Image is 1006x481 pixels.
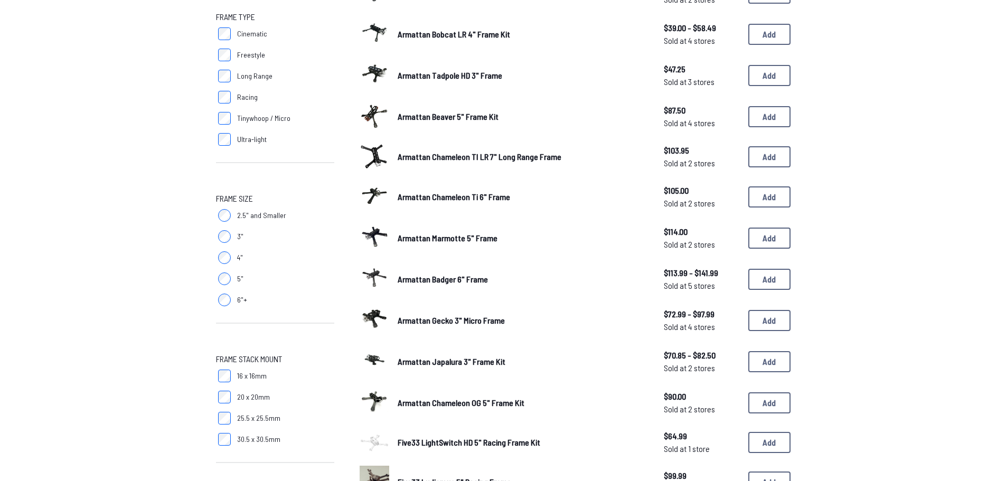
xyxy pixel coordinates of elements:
[360,181,389,213] a: image
[664,279,740,292] span: Sold at 5 stores
[664,267,740,279] span: $113.99 - $141.99
[398,152,561,162] span: Armattan Chameleon TI LR 7" Long Range Frame
[664,34,740,47] span: Sold at 4 stores
[360,144,389,169] img: image
[218,70,231,82] input: Long Range
[237,113,290,124] span: Tinywhoop / Micro
[237,252,243,263] span: 4"
[360,345,389,375] img: image
[664,442,740,455] span: Sold at 1 store
[398,436,647,449] a: Five33 LightSwitch HD 5" Racing Frame Kit
[360,304,389,337] a: image
[664,403,740,416] span: Sold at 2 stores
[398,314,647,327] a: Armattan Gecko 3" Micro Frame
[360,304,389,334] img: image
[360,142,389,172] a: image
[398,274,488,284] span: Armattan Badger 6" Frame
[218,251,231,264] input: 4"
[664,63,740,76] span: $47.25
[218,91,231,103] input: Racing
[360,386,389,416] img: image
[237,371,267,381] span: 16 x 16mm
[237,50,265,60] span: Freestyle
[360,433,389,452] img: image
[218,133,231,146] input: Ultra-light
[218,433,231,446] input: 30.5 x 30.5mm
[664,104,740,117] span: $87.50
[360,222,389,254] a: image
[360,100,389,133] a: image
[237,392,270,402] span: 20 x 20mm
[237,434,280,445] span: 30.5 x 30.5mm
[360,263,389,293] img: image
[360,59,389,92] a: image
[748,310,791,331] button: Add
[218,230,231,243] input: 3"
[398,111,499,121] span: Armattan Beaver 5" Frame Kit
[218,391,231,403] input: 20 x 20mm
[748,351,791,372] button: Add
[748,269,791,290] button: Add
[664,76,740,88] span: Sold at 3 stores
[360,263,389,296] a: image
[360,222,389,251] img: image
[360,18,389,48] img: image
[360,18,389,51] a: image
[216,353,282,365] span: Frame Stack Mount
[748,106,791,127] button: Add
[664,308,740,320] span: $72.99 - $97.99
[216,11,255,23] span: Frame Type
[398,273,647,286] a: Armattan Badger 6" Frame
[360,345,389,378] a: image
[218,209,231,222] input: 2.5" and Smaller
[664,117,740,129] span: Sold at 4 stores
[664,320,740,333] span: Sold at 4 stores
[748,186,791,208] button: Add
[398,29,510,39] span: Armattan Bobcat LR 4" Frame Kit
[398,356,505,366] span: Armattan Japalura 3" Frame Kit
[237,210,286,221] span: 2.5" and Smaller
[218,294,231,306] input: 6"+
[748,228,791,249] button: Add
[398,315,505,325] span: Armattan Gecko 3" Micro Frame
[237,413,280,423] span: 25.5 x 25.5mm
[748,24,791,45] button: Add
[237,92,258,102] span: Racing
[664,238,740,251] span: Sold at 2 stores
[398,150,647,163] a: Armattan Chameleon TI LR 7" Long Range Frame
[664,430,740,442] span: $64.99
[237,295,247,305] span: 6"+
[664,362,740,374] span: Sold at 2 stores
[748,392,791,413] button: Add
[398,398,524,408] span: Armattan Chameleon OG 5" Frame Kit
[664,390,740,403] span: $90.00
[218,272,231,285] input: 5"
[398,232,647,244] a: Armattan Marmotte 5" Frame
[360,386,389,419] a: image
[398,233,497,243] span: Armattan Marmotte 5" Frame
[218,27,231,40] input: Cinematic
[360,100,389,130] img: image
[237,134,267,145] span: Ultra-light
[398,69,647,82] a: Armattan Tadpole HD 3" Frame
[218,412,231,425] input: 25.5 x 25.5mm
[398,192,510,202] span: Armattan Chameleon Ti 6" Frame
[237,29,267,39] span: Cinematic
[237,71,272,81] span: Long Range
[218,112,231,125] input: Tinywhoop / Micro
[218,49,231,61] input: Freestyle
[398,437,540,447] span: Five33 LightSwitch HD 5" Racing Frame Kit
[398,355,647,368] a: Armattan Japalura 3" Frame Kit
[398,110,647,123] a: Armattan Beaver 5" Frame Kit
[237,273,243,284] span: 5"
[664,184,740,197] span: $105.00
[218,370,231,382] input: 16 x 16mm
[748,432,791,453] button: Add
[237,231,243,242] span: 3"
[360,181,389,210] img: image
[360,428,389,457] a: image
[360,59,389,89] img: image
[748,146,791,167] button: Add
[664,22,740,34] span: $39.00 - $58.49
[664,225,740,238] span: $114.00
